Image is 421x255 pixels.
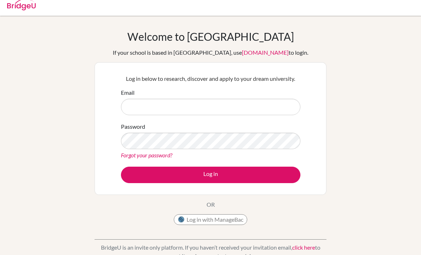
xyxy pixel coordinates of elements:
[242,49,289,56] a: [DOMAIN_NAME]
[121,74,300,83] p: Log in below to research, discover and apply to your dream university.
[127,30,294,43] h1: Welcome to [GEOGRAPHIC_DATA]
[174,214,247,225] button: Log in with ManageBac
[121,88,135,97] label: Email
[207,200,215,209] p: OR
[292,244,315,251] a: click here
[121,122,145,131] label: Password
[121,167,300,183] button: Log in
[121,152,172,158] a: Forgot your password?
[113,48,308,57] div: If your school is based in [GEOGRAPHIC_DATA], use to login.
